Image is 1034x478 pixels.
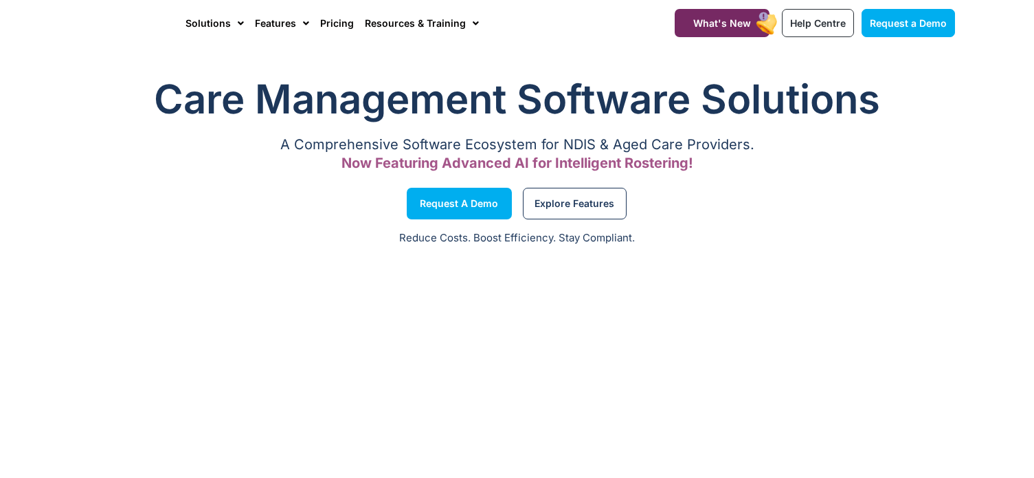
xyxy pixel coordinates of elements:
span: Request a Demo [870,17,947,29]
a: Help Centre [782,9,854,37]
span: What's New [693,17,751,29]
span: Request a Demo [420,200,498,207]
p: A Comprehensive Software Ecosystem for NDIS & Aged Care Providers. [80,140,955,149]
span: Explore Features [535,200,614,207]
a: Request a Demo [407,188,512,219]
span: Now Featuring Advanced AI for Intelligent Rostering! [341,155,693,171]
p: Reduce Costs. Boost Efficiency. Stay Compliant. [8,230,1026,246]
span: Help Centre [790,17,846,29]
h1: Care Management Software Solutions [80,72,955,127]
a: What's New [675,9,769,37]
a: Request a Demo [862,9,955,37]
img: CareMaster Logo [80,13,172,34]
a: Explore Features [523,188,627,219]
